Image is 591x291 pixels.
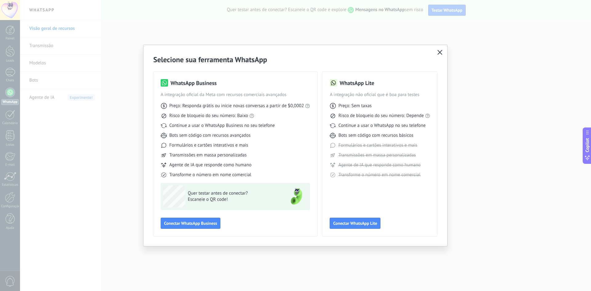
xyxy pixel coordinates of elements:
[285,185,308,208] img: green-phone.png
[338,123,425,129] span: Continue a usar o WhatsApp no seu telefone
[330,92,430,98] span: A integração não oficial que é boa para testes
[171,79,217,87] h3: WhatsApp Business
[169,123,275,129] span: Continue a usar o WhatsApp Business no seu telefone
[169,113,248,119] span: Risco de bloqueio do seu número: Baixo
[164,221,217,225] span: Conectar WhatsApp Business
[161,218,220,229] button: Conectar WhatsApp Business
[188,196,278,203] span: Escaneie o QR code!
[169,103,304,109] span: Preço: Responda grátis ou inicie novas conversas a partir de $0,0002
[169,142,248,148] span: Formulários e cartões interativos e mais
[330,218,380,229] button: Conectar WhatsApp Lite
[153,55,437,64] h2: Selecione sua ferramenta WhatsApp
[338,132,413,139] span: Bots sem código com recursos básicos
[161,92,310,98] span: A integração oficial da Meta com recursos comerciais avançados
[340,79,374,87] h3: WhatsApp Lite
[169,172,251,178] span: Transforme o número em nome comercial
[338,152,416,158] span: Transmissões em massa personalizadas
[338,172,420,178] span: Transforme o número em nome comercial
[169,132,251,139] span: Bots sem código com recursos avançados
[338,103,372,109] span: Preço: Sem taxas
[333,221,377,225] span: Conectar WhatsApp Lite
[584,138,590,152] span: Copilot
[338,162,420,168] span: Agente de IA que responde como humano
[169,152,247,158] span: Transmissões em massa personalizadas
[338,113,424,119] span: Risco de bloqueio do seu número: Depende
[338,142,417,148] span: Formulários e cartões interativos e mais
[188,190,278,196] span: Quer testar antes de conectar?
[169,162,251,168] span: Agente de IA que responde como humano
